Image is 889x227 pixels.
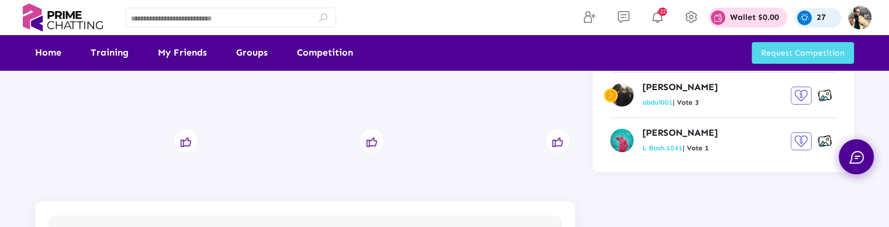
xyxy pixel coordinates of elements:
[604,88,618,102] img: winner-second-badge.svg
[683,144,709,152] em: | Vote 1
[642,127,718,139] p: [PERSON_NAME]
[642,81,718,94] p: [PERSON_NAME]
[642,144,709,152] span: L Bash.1041
[91,35,129,70] a: Training
[610,83,634,106] img: 68808c0b75df9738c07ec464_1757914028231.png
[817,13,826,22] p: 27
[673,98,699,106] em: | Vote 3
[848,6,871,29] img: img
[297,35,353,70] a: Competition
[35,35,61,70] a: Home
[236,35,268,70] a: Groups
[610,129,634,152] img: 6872abc575df9738c07e7a0d_1757525292585.png
[158,35,207,70] a: My Friends
[849,151,864,164] img: chat.svg
[642,98,699,106] span: abdul001
[761,48,845,58] span: Request Competition
[752,42,854,64] button: Request Competition
[658,8,667,16] span: 22
[730,13,779,22] p: Wallet $0.00
[18,4,108,32] img: logo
